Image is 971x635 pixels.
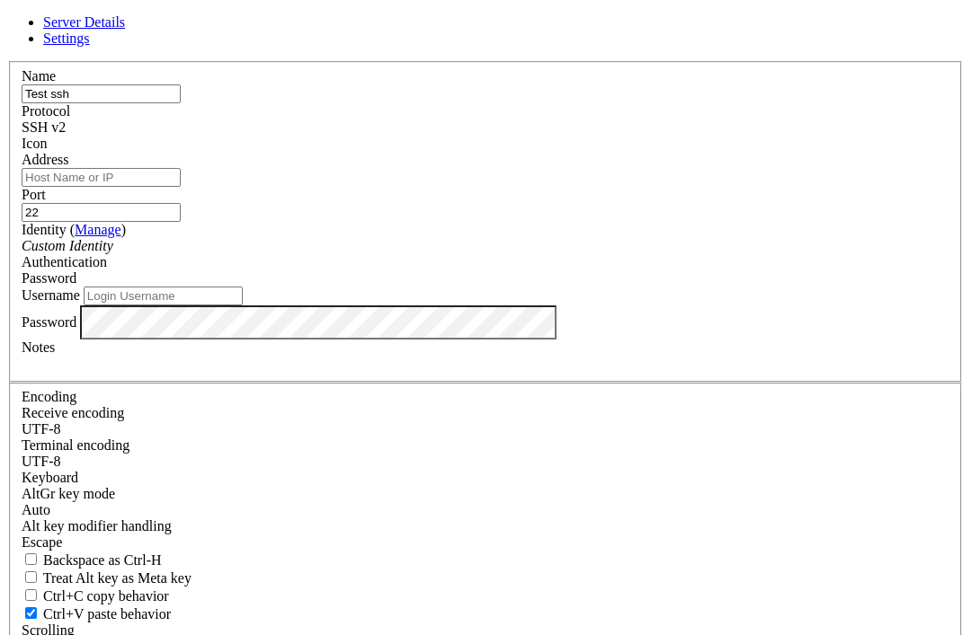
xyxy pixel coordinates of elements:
[43,552,162,568] span: Backspace as Ctrl-H
[22,152,68,167] label: Address
[43,570,192,586] span: Treat Alt key as Meta key
[84,287,243,305] input: Login Username
[22,313,76,329] label: Password
[22,136,47,151] label: Icon
[22,437,129,453] label: The default terminal encoding. ISO-2022 enables character map translations (like graphics maps). ...
[22,518,172,534] label: Controls how the Alt key is handled. Escape: Send an ESC prefix. 8-Bit: Add 128 to the typed char...
[22,103,70,119] label: Protocol
[22,119,949,136] div: SSH v2
[43,588,169,604] span: Ctrl+C copy behavior
[22,534,62,550] span: Escape
[22,389,76,404] label: Encoding
[22,454,61,469] span: UTF-8
[22,470,78,485] label: Keyboard
[43,14,125,30] a: Server Details
[43,31,90,46] a: Settings
[25,553,37,565] input: Backspace as Ctrl-H
[22,238,113,253] i: Custom Identity
[22,270,949,287] div: Password
[22,486,115,501] label: Set the expected encoding for data received from the host. If the encodings do not match, visual ...
[22,421,61,437] span: UTF-8
[22,570,192,586] label: Whether the Alt key acts as a Meta key or as a distinct Alt key.
[22,588,169,604] label: Ctrl-C copies if true, send ^C to host if false. Ctrl-Shift-C sends ^C to host if true, copies if...
[22,502,50,517] span: Auto
[22,222,126,237] label: Identity
[25,607,37,619] input: Ctrl+V paste behavior
[22,534,949,551] div: Escape
[22,254,107,269] label: Authentication
[22,84,181,103] input: Server Name
[22,502,949,518] div: Auto
[25,571,37,583] input: Treat Alt key as Meta key
[22,68,56,84] label: Name
[22,168,181,187] input: Host Name or IP
[22,454,949,470] div: UTF-8
[75,222,121,237] a: Manage
[22,340,55,355] label: Notes
[22,270,76,286] span: Password
[22,187,46,202] label: Port
[22,287,80,303] label: Username
[70,222,126,237] span: ( )
[22,552,162,568] label: If true, the backspace should send BS ('\x08', aka ^H). Otherwise the backspace key should send '...
[22,203,181,222] input: Port Number
[22,405,124,420] label: Set the expected encoding for data received from the host. If the encodings do not match, visual ...
[25,589,37,601] input: Ctrl+C copy behavior
[22,606,171,622] label: Ctrl+V pastes if true, sends ^V to host if false. Ctrl+Shift+V sends ^V to host if true, pastes i...
[22,119,66,135] span: SSH v2
[22,421,949,437] div: UTF-8
[43,606,171,622] span: Ctrl+V paste behavior
[22,238,949,254] div: Custom Identity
